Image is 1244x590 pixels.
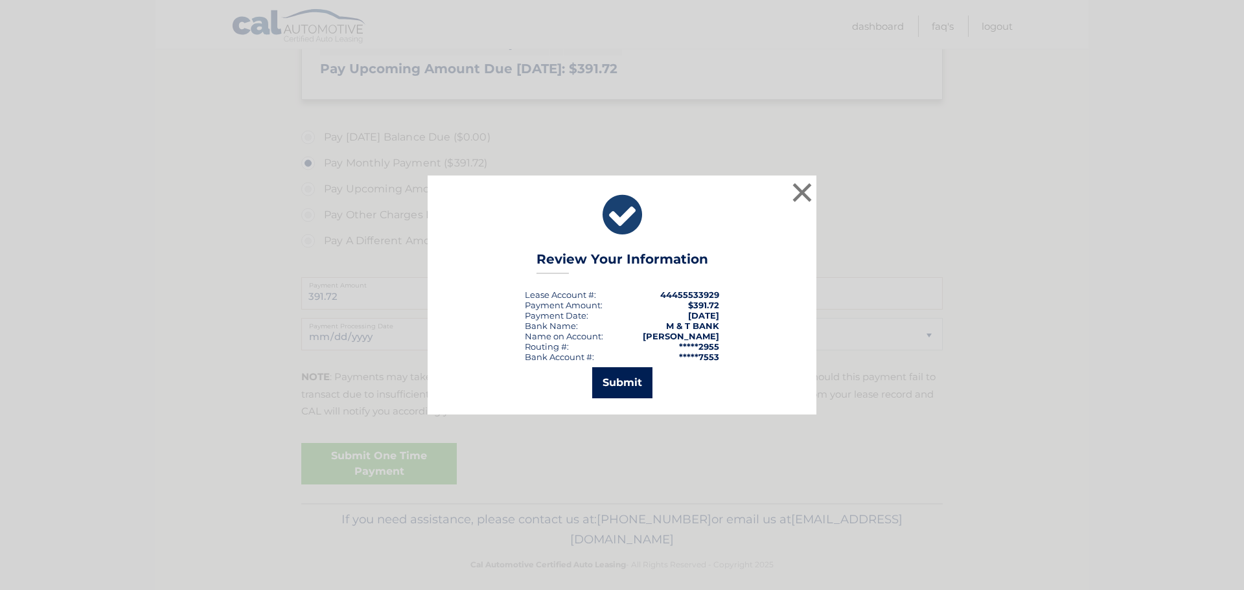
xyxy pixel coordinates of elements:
[525,310,588,321] div: :
[525,289,596,300] div: Lease Account #:
[525,352,594,362] div: Bank Account #:
[688,310,719,321] span: [DATE]
[643,331,719,341] strong: [PERSON_NAME]
[666,321,719,331] strong: M & T BANK
[592,367,652,398] button: Submit
[525,300,603,310] div: Payment Amount:
[789,179,815,205] button: ×
[660,289,719,300] strong: 44455533929
[525,331,603,341] div: Name on Account:
[525,310,586,321] span: Payment Date
[525,341,569,352] div: Routing #:
[688,300,719,310] span: $391.72
[536,251,708,274] h3: Review Your Information
[525,321,578,331] div: Bank Name:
